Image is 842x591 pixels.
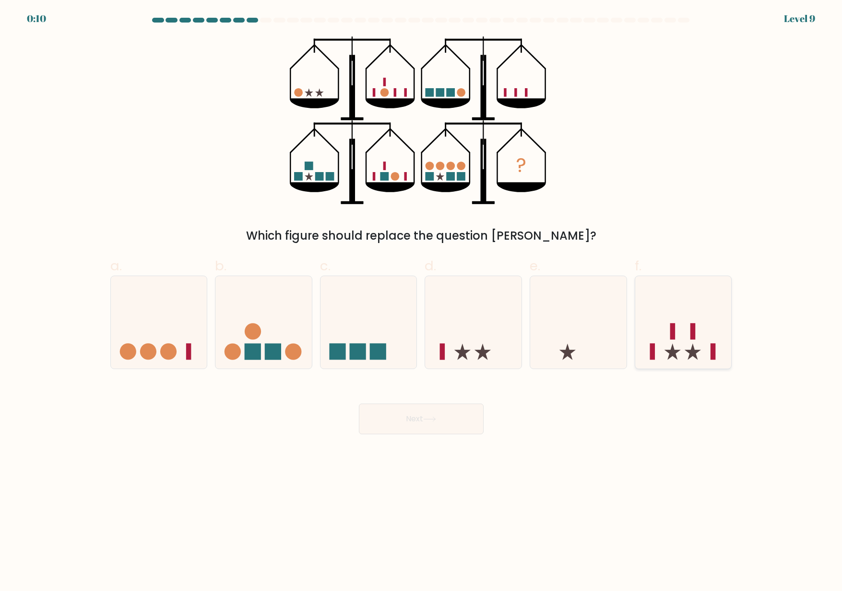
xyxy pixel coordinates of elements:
div: Level 9 [784,12,815,26]
div: Which figure should replace the question [PERSON_NAME]? [116,227,726,244]
span: e. [530,256,540,275]
span: a. [110,256,122,275]
span: b. [215,256,226,275]
span: d. [425,256,436,275]
span: f. [635,256,641,275]
button: Next [359,404,484,434]
span: c. [320,256,331,275]
tspan: ? [516,151,526,179]
div: 0:10 [27,12,46,26]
